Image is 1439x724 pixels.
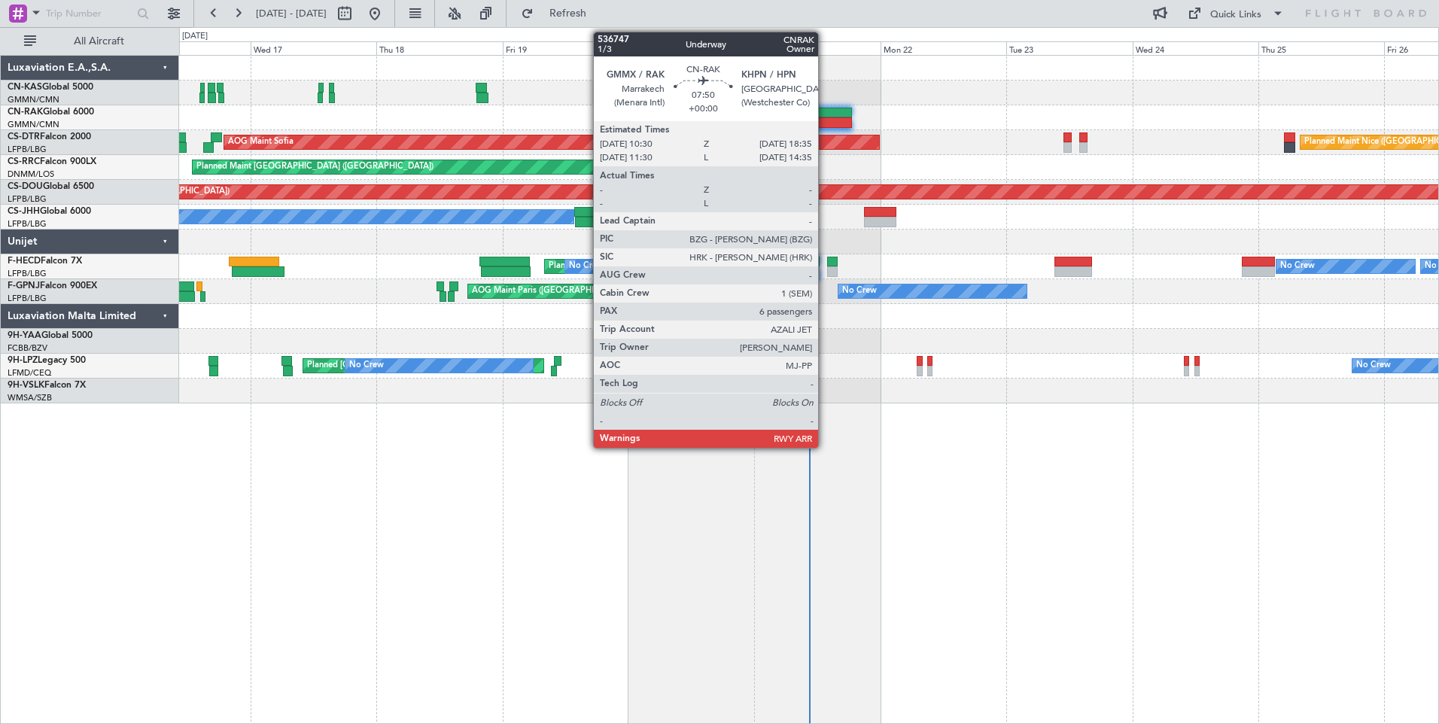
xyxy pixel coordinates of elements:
input: Trip Number [46,2,132,25]
div: Quick Links [1210,8,1261,23]
div: Tue 16 [125,41,251,55]
a: LFPB/LBG [8,218,47,230]
div: Wed 24 [1133,41,1258,55]
div: No Crew [842,280,877,303]
a: GMMN/CMN [8,94,59,105]
a: 9H-YAAGlobal 5000 [8,331,93,340]
div: Planned Maint [GEOGRAPHIC_DATA] ([GEOGRAPHIC_DATA]) [196,156,434,178]
a: LFPB/LBG [8,144,47,155]
span: All Aircraft [39,36,159,47]
div: No Crew [349,354,384,377]
a: LFPB/LBG [8,268,47,279]
a: CS-RRCFalcon 900LX [8,157,96,166]
a: 9H-LPZLegacy 500 [8,356,86,365]
span: 9H-LPZ [8,356,38,365]
span: 9H-VSLK [8,381,44,390]
span: [DATE] - [DATE] [256,7,327,20]
a: GMMN/CMN [8,119,59,130]
a: CS-JHHGlobal 6000 [8,207,91,216]
div: Sat 20 [628,41,754,55]
a: LFMD/CEQ [8,367,51,379]
a: FCBB/BZV [8,342,47,354]
div: Sun 21 [754,41,880,55]
span: CS-RRC [8,157,40,166]
button: Refresh [514,2,604,26]
span: CS-DTR [8,132,40,141]
a: LFPB/LBG [8,293,47,304]
div: Mon 22 [881,41,1006,55]
a: CS-DOUGlobal 6500 [8,182,94,191]
div: Planned Maint [GEOGRAPHIC_DATA] ([GEOGRAPHIC_DATA]) [549,255,786,278]
a: LFPB/LBG [8,193,47,205]
span: CS-DOU [8,182,43,191]
div: AOG Maint Paris ([GEOGRAPHIC_DATA]) [472,280,630,303]
button: Quick Links [1180,2,1291,26]
span: F-HECD [8,257,41,266]
div: Tue 23 [1006,41,1132,55]
span: 9H-YAA [8,331,41,340]
span: CN-RAK [8,108,43,117]
span: CN-KAS [8,83,42,92]
span: Refresh [537,8,600,19]
a: DNMM/LOS [8,169,54,180]
span: CS-JHH [8,207,40,216]
a: F-GPNJFalcon 900EX [8,281,97,291]
div: [DATE] [182,30,208,43]
a: CN-KASGlobal 5000 [8,83,93,92]
div: Thu 18 [376,41,502,55]
div: No Crew [1280,255,1315,278]
div: Wed 17 [251,41,376,55]
div: Thu 25 [1258,41,1384,55]
div: No Crew [569,255,604,278]
span: F-GPNJ [8,281,40,291]
a: F-HECDFalcon 7X [8,257,82,266]
a: WMSA/SZB [8,392,52,403]
div: Planned [GEOGRAPHIC_DATA] ([GEOGRAPHIC_DATA]) [307,354,520,377]
a: CN-RAKGlobal 6000 [8,108,94,117]
div: No Crew [1356,354,1391,377]
button: All Aircraft [17,29,163,53]
div: AOG Maint Sofia [228,131,294,154]
a: CS-DTRFalcon 2000 [8,132,91,141]
div: Fri 19 [503,41,628,55]
a: 9H-VSLKFalcon 7X [8,381,86,390]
